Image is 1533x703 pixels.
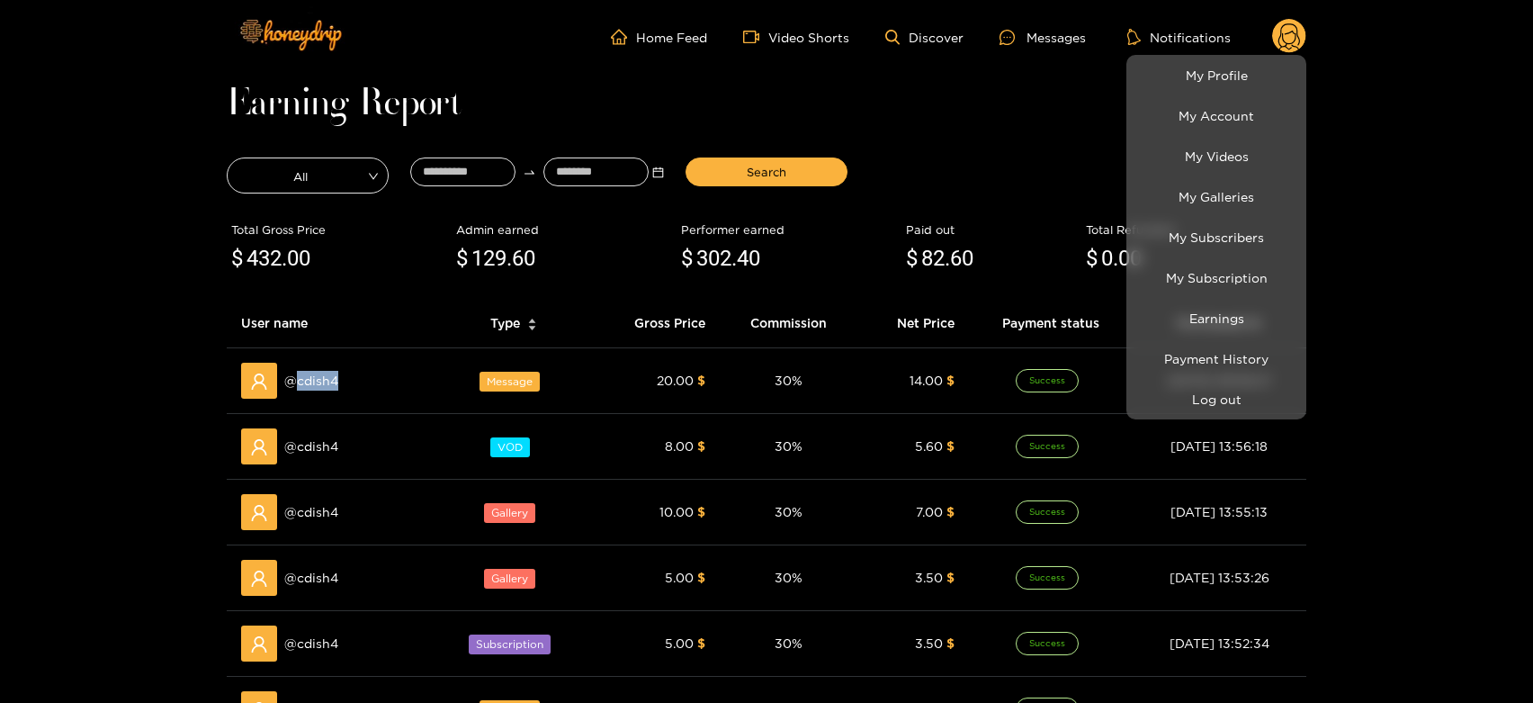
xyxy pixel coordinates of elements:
[1131,262,1302,293] a: My Subscription
[1131,59,1302,91] a: My Profile
[1131,181,1302,212] a: My Galleries
[1131,302,1302,334] a: Earnings
[1131,140,1302,172] a: My Videos
[1131,221,1302,253] a: My Subscribers
[1131,343,1302,374] a: Payment History
[1131,100,1302,131] a: My Account
[1131,383,1302,415] button: Log out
